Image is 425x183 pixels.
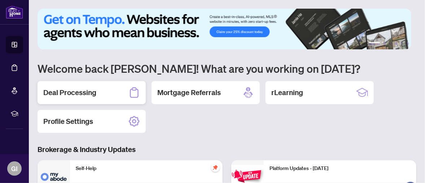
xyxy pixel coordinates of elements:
[406,42,409,45] button: 6
[6,5,23,19] img: logo
[383,42,386,45] button: 2
[11,164,18,174] span: GI
[43,88,96,98] h2: Deal Processing
[400,42,403,45] button: 5
[38,144,416,155] h3: Brokerage & Industry Updates
[369,42,380,45] button: 1
[270,165,411,173] p: Platform Updates - [DATE]
[38,9,411,49] img: Slide 0
[38,62,416,75] h1: Welcome back [PERSON_NAME]! What are you working on [DATE]?
[400,158,421,179] button: Open asap
[211,163,220,172] span: pushpin
[43,116,93,126] h2: Profile Settings
[157,88,221,98] h2: Mortgage Referrals
[76,165,217,173] p: Self-Help
[395,42,398,45] button: 4
[389,42,392,45] button: 3
[271,88,303,98] h2: rLearning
